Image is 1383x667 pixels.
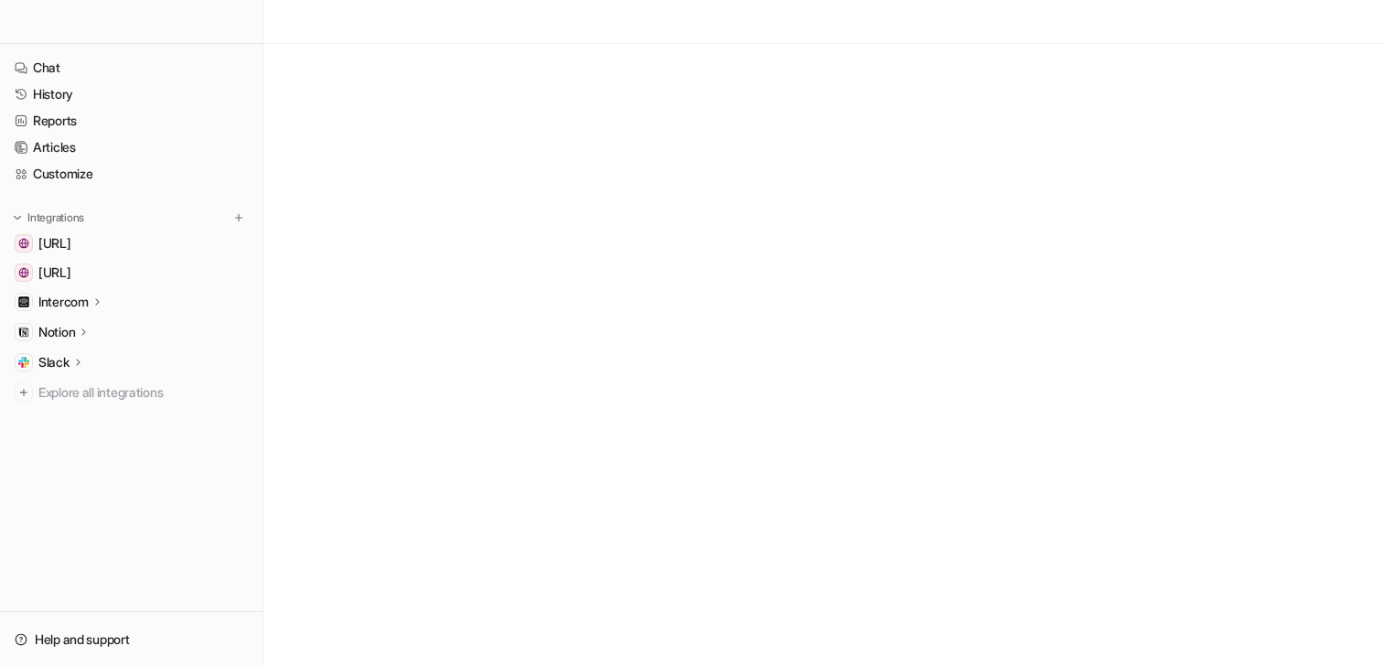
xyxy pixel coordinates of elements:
[38,264,71,282] span: [URL]
[38,378,248,407] span: Explore all integrations
[7,380,255,405] a: Explore all integrations
[7,260,255,285] a: docs.eesel.ai[URL]
[232,211,245,224] img: menu_add.svg
[11,211,24,224] img: expand menu
[15,383,33,402] img: explore all integrations
[7,231,255,256] a: www.eesel.ai[URL]
[7,209,90,227] button: Integrations
[7,81,255,107] a: History
[7,134,255,160] a: Articles
[18,296,29,307] img: Intercom
[38,353,70,371] p: Slack
[7,627,255,652] a: Help and support
[18,267,29,278] img: docs.eesel.ai
[7,161,255,187] a: Customize
[38,293,89,311] p: Intercom
[18,357,29,368] img: Slack
[7,55,255,81] a: Chat
[38,234,71,253] span: [URL]
[18,327,29,338] img: Notion
[27,210,84,225] p: Integrations
[38,323,75,341] p: Notion
[7,108,255,134] a: Reports
[18,238,29,249] img: www.eesel.ai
